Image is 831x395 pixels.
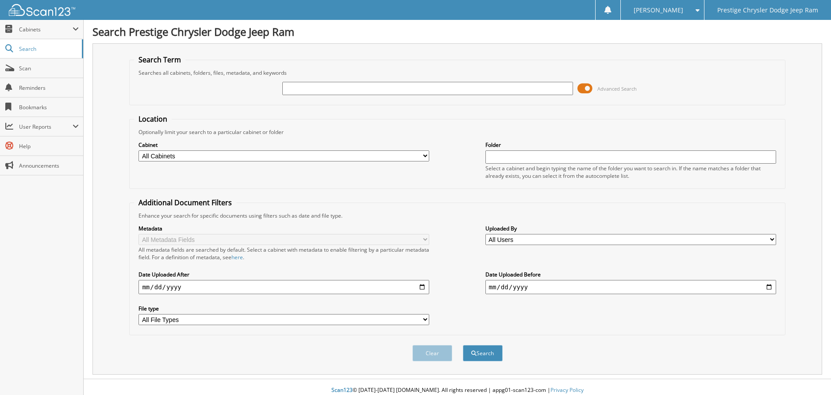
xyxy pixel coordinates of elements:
[138,271,429,278] label: Date Uploaded After
[231,253,243,261] a: here
[717,8,818,13] span: Prestige Chrysler Dodge Jeep Ram
[550,386,584,394] a: Privacy Policy
[138,305,429,312] label: File type
[138,246,429,261] div: All metadata fields are searched by default. Select a cabinet with metadata to enable filtering b...
[134,114,172,124] legend: Location
[463,345,503,361] button: Search
[134,128,780,136] div: Optionally limit your search to a particular cabinet or folder
[134,198,236,207] legend: Additional Document Filters
[485,271,776,278] label: Date Uploaded Before
[9,4,75,16] img: scan123-logo-white.svg
[634,8,683,13] span: [PERSON_NAME]
[485,141,776,149] label: Folder
[134,212,780,219] div: Enhance your search for specific documents using filters such as date and file type.
[138,280,429,294] input: start
[19,142,79,150] span: Help
[485,165,776,180] div: Select a cabinet and begin typing the name of the folder you want to search in. If the name match...
[92,24,822,39] h1: Search Prestige Chrysler Dodge Jeep Ram
[19,162,79,169] span: Announcements
[485,225,776,232] label: Uploaded By
[19,104,79,111] span: Bookmarks
[19,26,73,33] span: Cabinets
[19,84,79,92] span: Reminders
[134,55,185,65] legend: Search Term
[138,141,429,149] label: Cabinet
[597,85,637,92] span: Advanced Search
[485,280,776,294] input: end
[19,45,77,53] span: Search
[134,69,780,77] div: Searches all cabinets, folders, files, metadata, and keywords
[331,386,353,394] span: Scan123
[138,225,429,232] label: Metadata
[19,65,79,72] span: Scan
[19,123,73,130] span: User Reports
[412,345,452,361] button: Clear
